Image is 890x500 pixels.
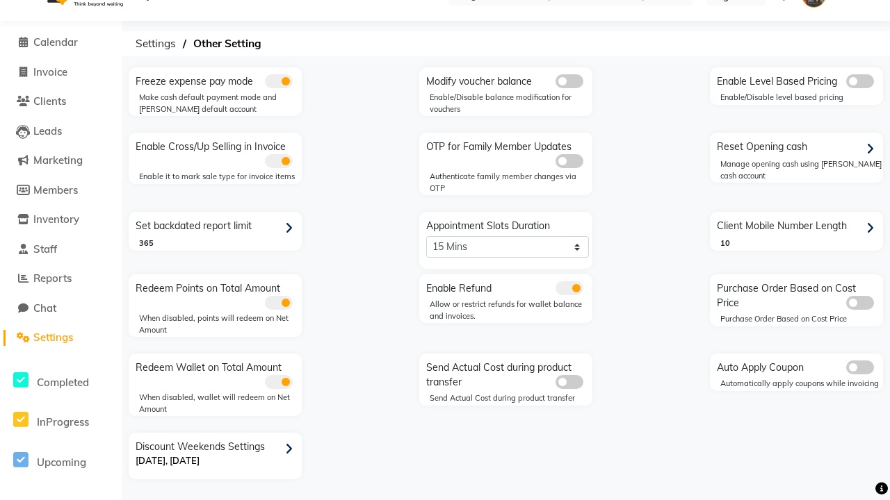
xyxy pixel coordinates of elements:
div: OTP for Family Member Updates [423,136,592,168]
div: Discount Weekends Settings [132,436,302,479]
p: [DATE], [DATE] [136,454,298,468]
div: Send Actual Cost during product transfer [423,357,592,390]
div: Enable Cross/Up Selling in Invoice [132,136,302,168]
div: Redeem Points on Total Amount [132,278,302,310]
div: Auto Apply Coupon [713,357,883,375]
div: Modify voucher balance [423,71,592,89]
div: Send Actual Cost during product transfer [430,392,592,404]
div: 365 [139,237,302,249]
div: When disabled, wallet will redeem on Net Amount [139,392,302,415]
span: Completed [37,376,89,389]
a: Chat [3,301,118,317]
span: Settings [33,331,73,344]
div: 10 [720,237,883,249]
div: Enable/Disable level based pricing [720,92,883,103]
span: Marketing [33,153,83,167]
a: Reports [3,271,118,287]
a: Settings [3,330,118,346]
div: Reset Opening cash [713,136,883,158]
div: Manage opening cash using [PERSON_NAME] cash account [720,158,883,181]
div: Redeem Wallet on Total Amount [132,357,302,389]
div: Automatically apply coupons while invoicing [720,378,883,390]
a: Invoice [3,65,118,81]
span: Settings [129,31,183,56]
div: Purchase Order Based on Cost Price [713,278,883,310]
span: Other Setting [186,31,268,56]
div: Client Mobile Number Length [713,215,883,237]
a: Marketing [3,153,118,169]
span: Clients [33,94,66,108]
a: Members [3,183,118,199]
div: Authenticate family member changes via OTP [430,171,592,194]
span: InProgress [37,415,89,428]
a: Calendar [3,35,118,51]
span: Upcoming [37,456,86,469]
a: Inventory [3,212,118,228]
a: Leads [3,124,118,140]
div: Allow or restrict refunds for wallet balance and invoices. [430,299,592,322]
div: When disabled, points will redeem on Net Amount [139,312,302,335]
span: Invoice [33,65,67,78]
div: Enable Refund [423,278,592,296]
div: Enable it to mark sale type for invoice items [139,171,302,183]
div: Freeze expense pay mode [132,71,302,89]
a: Clients [3,94,118,110]
a: Staff [3,242,118,258]
div: Enable Level Based Pricing [713,71,883,89]
span: Chat [33,301,56,315]
div: Purchase Order Based on Cost Price [720,313,883,325]
span: Members [33,183,78,197]
span: Reports [33,272,72,285]
div: Set backdated report limit [132,215,302,237]
div: Make cash default payment mode and [PERSON_NAME] default account [139,92,302,115]
span: Calendar [33,35,78,49]
div: Appointment Slots Duration [423,215,592,258]
span: Leads [33,124,62,137]
span: Inventory [33,212,79,226]
span: Staff [33,242,57,256]
div: Enable/Disable balance modification for vouchers [430,92,592,115]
